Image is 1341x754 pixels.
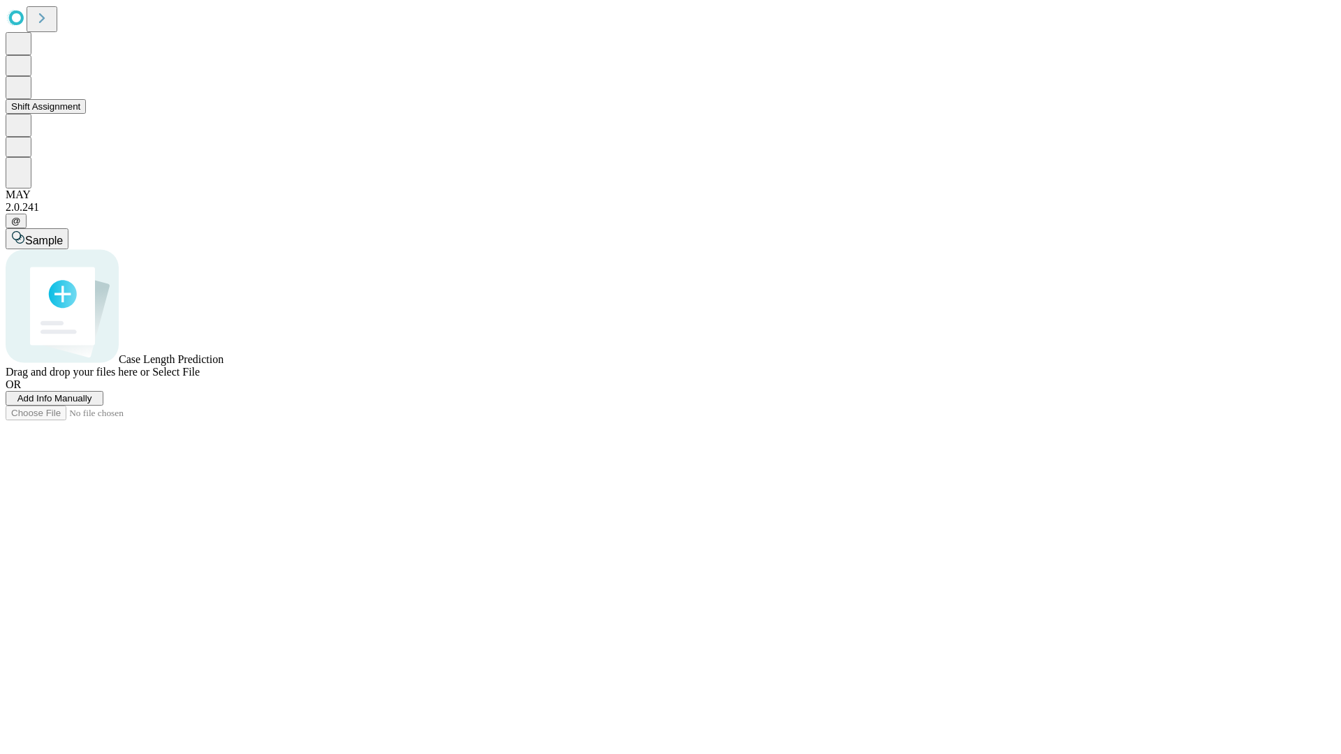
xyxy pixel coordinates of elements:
[6,214,27,228] button: @
[17,393,92,404] span: Add Info Manually
[6,228,68,249] button: Sample
[6,201,1335,214] div: 2.0.241
[11,216,21,226] span: @
[6,188,1335,201] div: MAY
[25,235,63,246] span: Sample
[6,366,149,378] span: Drag and drop your files here or
[6,99,86,114] button: Shift Assignment
[6,391,103,406] button: Add Info Manually
[152,366,200,378] span: Select File
[6,378,21,390] span: OR
[119,353,223,365] span: Case Length Prediction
